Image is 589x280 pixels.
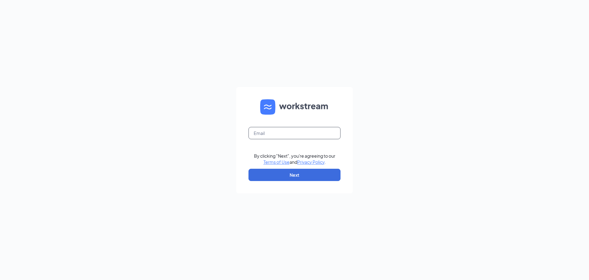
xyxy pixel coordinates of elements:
[248,169,341,181] button: Next
[254,153,335,165] div: By clicking "Next", you're agreeing to our and .
[248,127,341,139] input: Email
[260,99,329,115] img: WS logo and Workstream text
[297,159,325,165] a: Privacy Policy
[264,159,290,165] a: Terms of Use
